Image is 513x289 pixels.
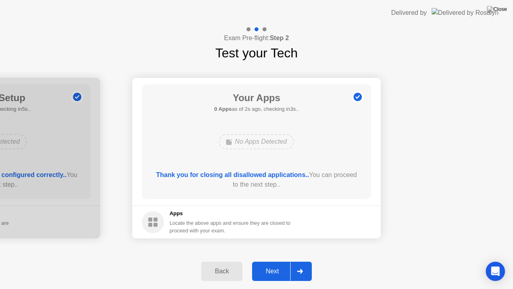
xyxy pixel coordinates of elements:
button: Back [201,262,242,281]
h1: Your Apps [214,91,299,105]
h4: Exam Pre-flight: [224,33,289,43]
div: Back [204,268,240,275]
h5: as of 2s ago, checking in3s.. [214,105,299,113]
img: Close [487,6,507,12]
b: 0 Apps [214,106,232,112]
div: You can proceed to the next step.. [153,170,360,189]
div: Delivered by [391,8,427,18]
h5: Apps [170,210,291,218]
h1: Test your Tech [215,43,298,63]
img: Delivered by Rosalyn [432,8,499,17]
b: Step 2 [270,35,289,41]
div: Next [254,268,290,275]
div: Open Intercom Messenger [486,262,505,281]
div: Locate the above apps and ensure they are closed to proceed with your exam. [170,219,291,234]
button: Next [252,262,312,281]
b: Thank you for closing all disallowed applications.. [156,171,309,178]
div: No Apps Detected [219,134,294,149]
